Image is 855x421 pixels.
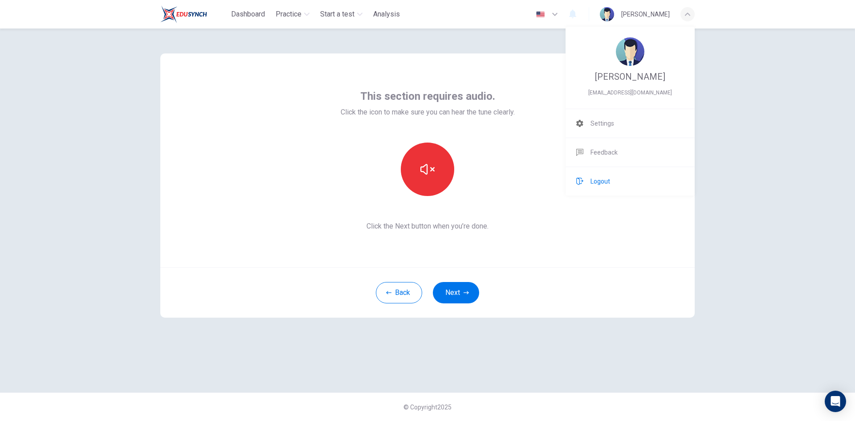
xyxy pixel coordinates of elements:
[616,37,644,66] img: Profile picture
[566,109,695,138] a: Settings
[590,176,610,187] span: Logout
[590,118,614,129] span: Settings
[825,391,846,412] div: Open Intercom Messenger
[595,71,665,82] span: [PERSON_NAME]
[576,87,684,98] span: vanitchaya@tungtagowit.ac.th
[590,147,618,158] span: Feedback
